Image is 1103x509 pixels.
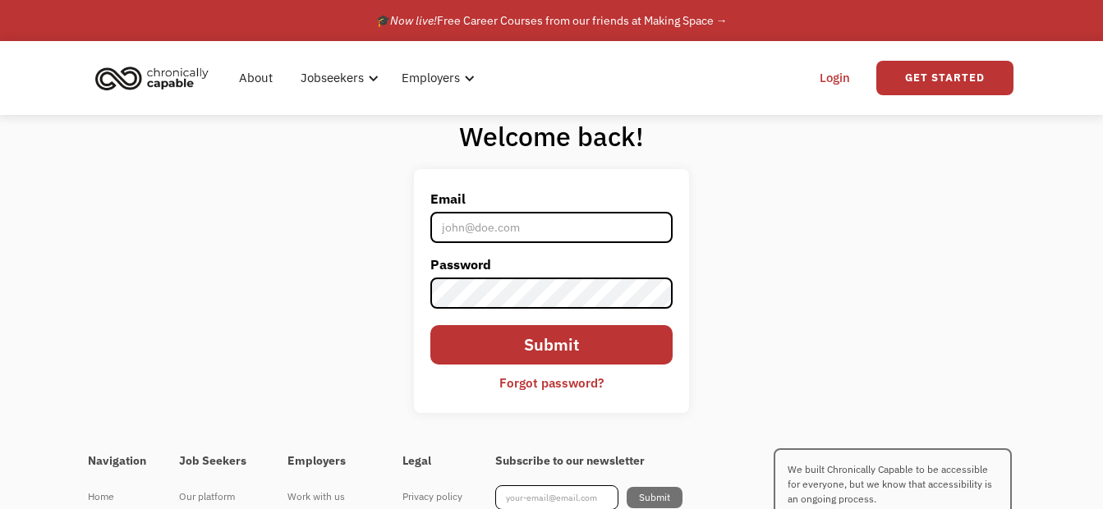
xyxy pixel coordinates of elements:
label: Password [430,251,673,277]
a: Home [88,485,146,508]
em: Now live! [390,13,437,28]
a: Work with us [287,485,370,508]
input: Submit [430,325,673,365]
div: Jobseekers [301,68,364,88]
a: About [229,52,283,104]
h4: Legal [402,454,462,469]
a: Forgot password? [487,369,616,397]
a: Privacy policy [402,485,462,508]
input: john@doe.com [430,212,673,243]
img: Chronically Capable logo [90,60,214,96]
h1: Welcome back! [414,120,690,153]
div: Home [88,487,146,507]
div: Our platform [179,487,255,507]
a: Our platform [179,485,255,508]
h4: Employers [287,454,370,469]
div: Forgot password? [499,373,604,392]
form: Email Form 2 [430,186,673,397]
h4: Navigation [88,454,146,469]
input: Submit [627,487,682,508]
div: Work with us [287,487,370,507]
div: 🎓 Free Career Courses from our friends at Making Space → [376,11,728,30]
div: Employers [392,52,480,104]
h4: Job Seekers [179,454,255,469]
a: home [90,60,221,96]
div: Employers [402,68,460,88]
label: Email [430,186,673,212]
a: Get Started [876,61,1013,95]
div: Privacy policy [402,487,462,507]
h4: Subscribe to our newsletter [495,454,682,469]
div: Jobseekers [291,52,384,104]
a: Login [810,52,860,104]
